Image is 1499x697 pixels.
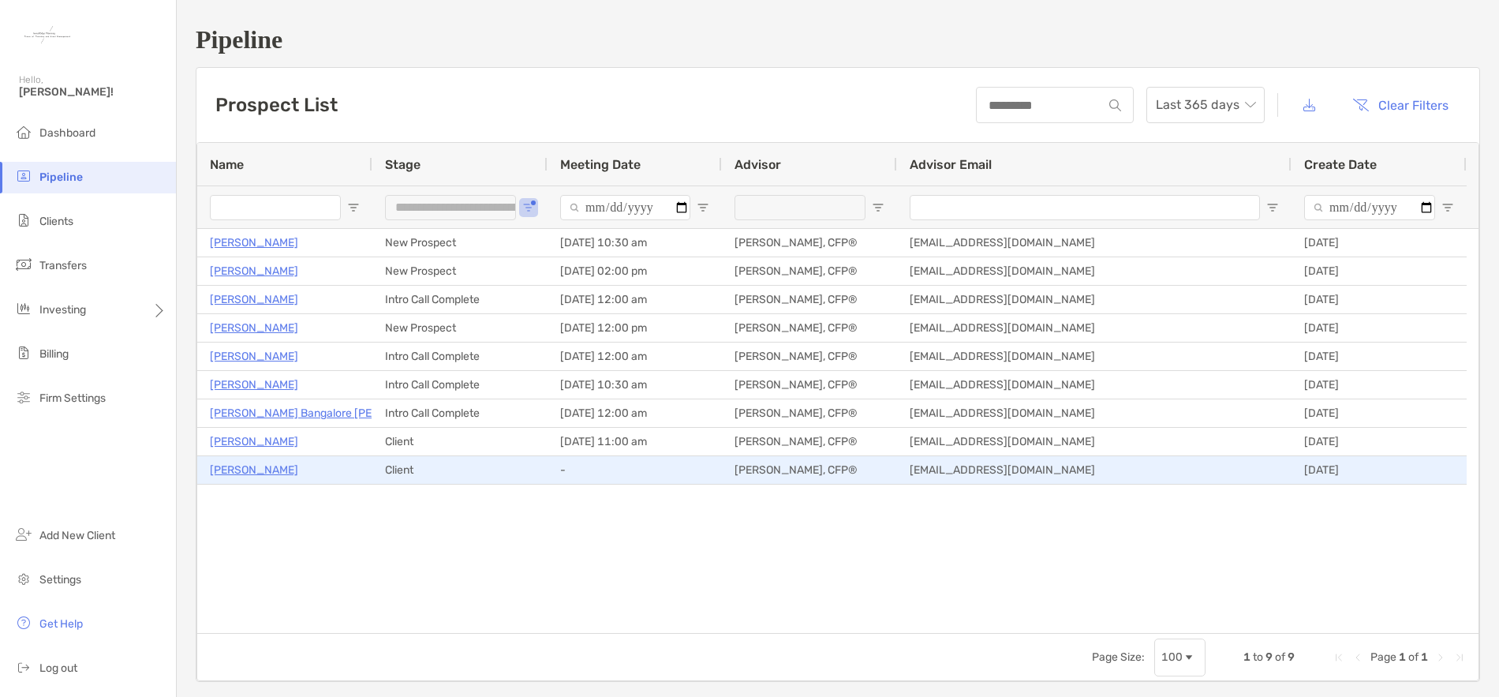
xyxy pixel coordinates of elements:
span: Investing [39,303,86,317]
div: New Prospect [372,229,548,257]
input: Meeting Date Filter Input [560,195,690,220]
input: Name Filter Input [210,195,341,220]
img: firm-settings icon [14,388,33,407]
div: [PERSON_NAME], CFP® [722,286,897,313]
button: Open Filter Menu [697,201,709,214]
img: logout icon [14,658,33,676]
h1: Pipeline [196,25,1480,54]
img: settings icon [14,569,33,588]
p: [PERSON_NAME] [210,347,298,366]
span: 9 [1288,650,1295,664]
p: [PERSON_NAME] [210,290,298,309]
div: [DATE] [1292,314,1467,342]
button: Open Filter Menu [1441,201,1454,214]
div: New Prospect [372,257,548,285]
span: Clients [39,215,73,228]
div: First Page [1333,651,1345,664]
div: - [548,456,722,484]
div: [DATE] [1292,428,1467,455]
div: Previous Page [1351,651,1364,664]
div: [DATE] 02:00 pm [548,257,722,285]
div: [PERSON_NAME], CFP® [722,314,897,342]
input: Create Date Filter Input [1304,195,1435,220]
span: 1 [1399,650,1406,664]
div: Last Page [1453,651,1466,664]
div: 100 [1161,650,1183,664]
div: [DATE] [1292,229,1467,257]
h3: Prospect List [215,94,338,116]
div: [EMAIL_ADDRESS][DOMAIN_NAME] [897,229,1292,257]
img: get-help icon [14,613,33,632]
img: billing icon [14,343,33,362]
div: [DATE] [1292,286,1467,313]
span: of [1408,650,1419,664]
div: [PERSON_NAME], CFP® [722,257,897,285]
img: pipeline icon [14,167,33,185]
span: Add New Client [39,529,115,542]
div: [EMAIL_ADDRESS][DOMAIN_NAME] [897,257,1292,285]
span: Dashboard [39,126,95,140]
p: [PERSON_NAME] [210,375,298,395]
div: Intro Call Complete [372,286,548,313]
div: Client [372,428,548,455]
div: Page Size: [1092,650,1145,664]
span: Firm Settings [39,392,106,405]
img: dashboard icon [14,122,33,141]
div: [EMAIL_ADDRESS][DOMAIN_NAME] [897,314,1292,342]
span: Name [210,157,244,172]
button: Clear Filters [1340,88,1460,122]
div: [PERSON_NAME], CFP® [722,229,897,257]
img: transfers icon [14,255,33,274]
div: [DATE] 12:00 am [548,399,722,427]
div: [EMAIL_ADDRESS][DOMAIN_NAME] [897,456,1292,484]
span: 1 [1243,650,1250,664]
img: Zoe Logo [19,6,76,63]
a: [PERSON_NAME] [210,233,298,253]
span: Page [1370,650,1396,664]
div: [PERSON_NAME], CFP® [722,399,897,427]
div: [DATE] [1292,257,1467,285]
div: Client [372,456,548,484]
div: [DATE] [1292,456,1467,484]
div: [EMAIL_ADDRESS][DOMAIN_NAME] [897,343,1292,370]
a: [PERSON_NAME] [210,261,298,281]
div: Intro Call Complete [372,399,548,427]
div: [DATE] 11:00 am [548,428,722,455]
button: Open Filter Menu [872,201,884,214]
span: 9 [1265,650,1273,664]
div: Page Size [1154,639,1206,676]
span: Pipeline [39,171,83,184]
span: Create Date [1304,157,1377,172]
div: [EMAIL_ADDRESS][DOMAIN_NAME] [897,286,1292,313]
span: Last 365 days [1156,88,1255,122]
div: [DATE] 10:30 am [548,371,722,399]
div: [DATE] [1292,343,1467,370]
div: Intro Call Complete [372,371,548,399]
span: Get Help [39,617,83,631]
div: [DATE] 12:00 am [548,286,722,313]
input: Advisor Email Filter Input [910,195,1260,220]
a: [PERSON_NAME] [210,432,298,452]
div: Intro Call Complete [372,343,548,370]
span: Billing [39,347,69,361]
div: [PERSON_NAME], CFP® [722,343,897,370]
span: 1 [1421,650,1428,664]
div: [PERSON_NAME], CFP® [722,456,897,484]
div: [DATE] 10:30 am [548,229,722,257]
div: Next Page [1434,651,1447,664]
div: [DATE] [1292,371,1467,399]
div: [DATE] [1292,399,1467,427]
div: [PERSON_NAME], CFP® [722,371,897,399]
span: [PERSON_NAME]! [19,85,166,99]
span: to [1253,650,1263,664]
p: [PERSON_NAME] [210,318,298,338]
span: Advisor Email [910,157,992,172]
button: Open Filter Menu [347,201,360,214]
button: Open Filter Menu [522,201,535,214]
div: [EMAIL_ADDRESS][DOMAIN_NAME] [897,371,1292,399]
button: Open Filter Menu [1266,201,1279,214]
img: clients icon [14,211,33,230]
